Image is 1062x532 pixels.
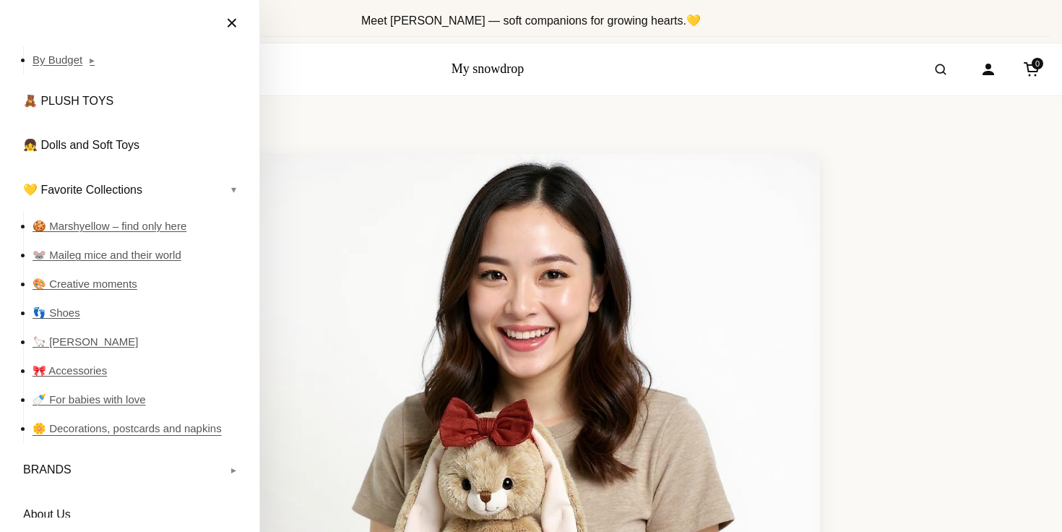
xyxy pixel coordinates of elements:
a: 🍪 Marshyellow – find only here [33,212,245,241]
a: 🍼 For babies with love [33,385,245,414]
a: 🧸 PLUSH TOYS [14,83,245,119]
a: 🎀 Accessories [33,356,245,385]
a: 🦙 [PERSON_NAME] [33,327,245,356]
a: 🐭 Maileg mice and their world [33,241,245,270]
span: 0 [1032,58,1043,69]
a: 👣 Shoes [33,299,245,327]
span: Meet [PERSON_NAME] — soft companions for growing hearts. [361,14,701,27]
button: Open search [920,49,961,90]
button: Close menu [212,7,252,39]
a: Cart [1016,53,1048,85]
a: 💛 Favorite Collections [14,172,245,208]
span: 💛 [686,14,701,27]
a: 🎨 Creative moments [33,270,245,299]
a: By Budget [33,46,245,74]
a: My snowdrop [452,61,524,76]
a: 🌼 Decorations, postcards and napkins [33,414,245,443]
div: Announcement [12,6,1050,37]
a: Account [972,53,1004,85]
a: BRANDS [14,452,245,488]
a: 👧 Dolls and Soft Toys [14,127,245,163]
